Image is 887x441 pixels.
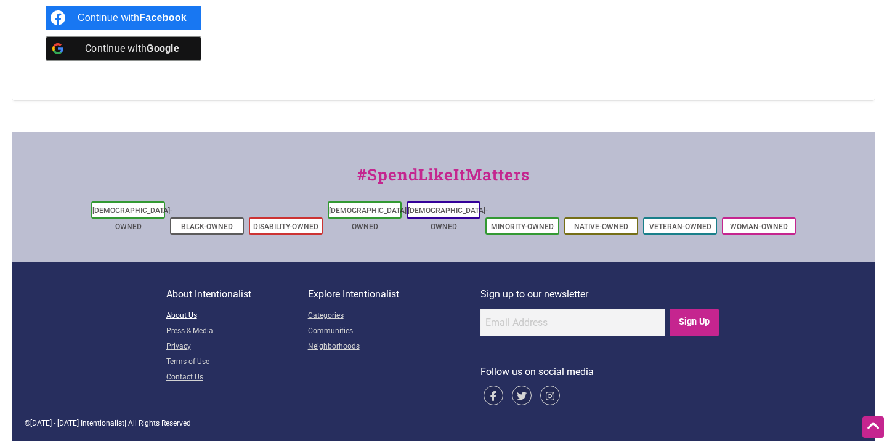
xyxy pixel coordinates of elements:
a: Veteran-Owned [649,222,711,231]
a: Continue with <b>Facebook</b> [46,6,201,30]
a: Continue with <b>Google</b> [46,36,201,61]
a: Categories [308,309,480,324]
a: Terms of Use [166,355,308,370]
a: [DEMOGRAPHIC_DATA]-Owned [92,206,172,231]
a: Minority-Owned [491,222,554,231]
input: Email Address [480,309,665,336]
a: [DEMOGRAPHIC_DATA]-Owned [408,206,488,231]
span: Intentionalist [81,419,124,427]
a: Communities [308,324,480,339]
input: Sign Up [670,309,719,336]
b: Google [147,42,179,54]
div: Scroll Back to Top [862,416,884,438]
p: About Intentionalist [166,286,308,302]
div: #SpendLikeItMatters [12,163,875,199]
p: Sign up to our newsletter [480,286,721,302]
a: Disability-Owned [253,222,318,231]
a: Native-Owned [574,222,628,231]
a: Neighborhoods [308,339,480,355]
a: Press & Media [166,324,308,339]
div: Continue with [78,36,187,61]
a: Black-Owned [181,222,233,231]
div: Continue with [78,6,187,30]
a: Privacy [166,339,308,355]
a: About Us [166,309,308,324]
a: Woman-Owned [730,222,788,231]
div: © | All Rights Reserved [25,418,862,429]
a: Contact Us [166,370,308,386]
p: Follow us on social media [480,364,721,380]
b: Facebook [139,12,187,23]
p: Explore Intentionalist [308,286,480,302]
a: [DEMOGRAPHIC_DATA]-Owned [329,206,409,231]
span: [DATE] - [DATE] [30,419,79,427]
